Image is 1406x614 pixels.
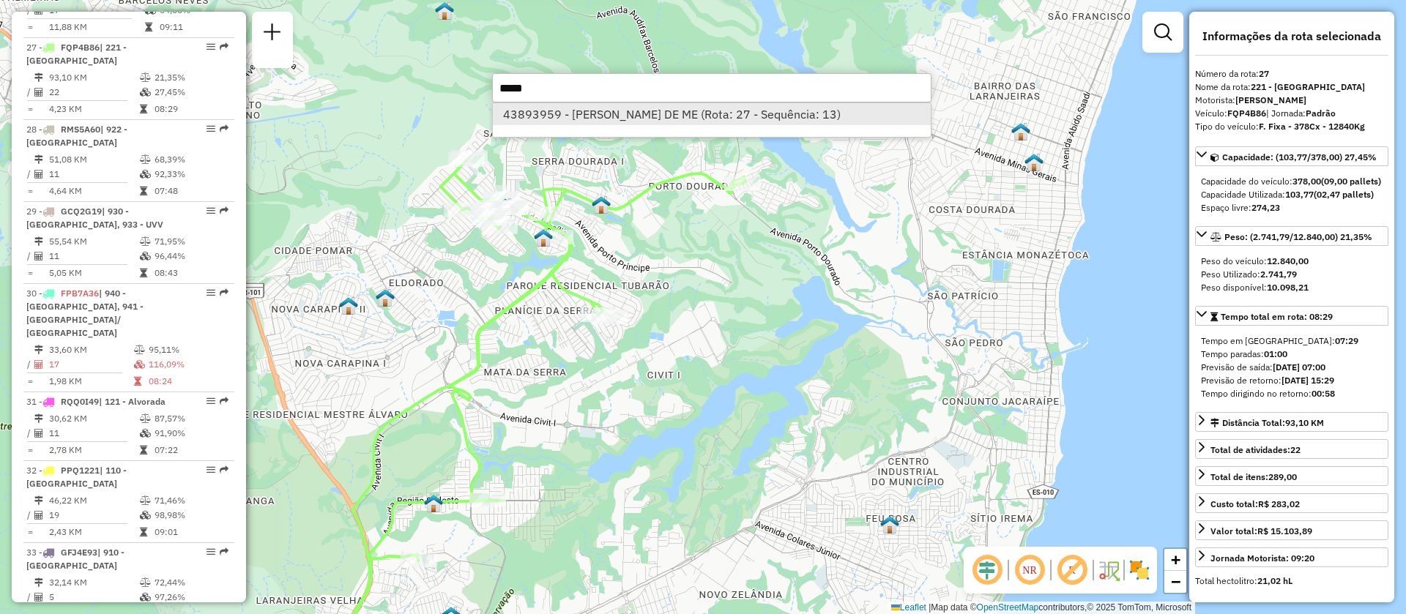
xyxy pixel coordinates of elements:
a: Custo total:R$ 283,02 [1195,493,1388,513]
div: Número da rota: [1195,67,1388,81]
span: Exibir rótulo [1054,553,1090,588]
span: RQQ0I49 [61,396,99,407]
td: 30,62 KM [48,411,139,426]
td: 19 [48,508,139,523]
td: 17 [48,357,133,372]
td: = [26,374,34,389]
ul: Option List [493,103,931,125]
td: / [26,590,34,604]
strong: 07:29 [1335,335,1358,346]
span: 33 - [26,547,124,571]
i: Distância Total [34,578,43,587]
i: Distância Total [34,73,43,82]
span: FQP4B86 [61,42,100,53]
div: Distância Total: [1210,416,1324,430]
strong: 378,00 [1292,176,1321,187]
i: % de utilização da cubagem [140,252,151,261]
div: Capacidade Utilizada: [1201,188,1383,201]
td: = [26,266,34,280]
td: 87,57% [154,411,228,426]
span: 30 - [26,288,144,338]
td: 2,78 KM [48,443,139,457]
a: Distância Total:93,10 KM [1195,412,1388,432]
a: Leaflet [891,602,926,613]
strong: [DATE] 15:29 [1282,375,1334,386]
i: Tempo total em rota [145,23,152,31]
div: Tipo do veículo: [1195,120,1388,133]
span: PPQ1221 [61,465,100,476]
img: Simulação- Parque Residencial [534,228,553,247]
em: Opções [207,288,215,297]
td: 32,14 KM [48,575,139,590]
em: Opções [207,397,215,405]
span: Total de atividades: [1210,444,1301,455]
td: 1,98 KM [48,374,133,389]
i: % de utilização do peso [140,73,151,82]
td: 09:01 [154,525,228,539]
em: Rota exportada [220,124,228,133]
i: Tempo total em rota [140,446,147,454]
span: Capacidade: (103,77/378,00) 27,45% [1222,151,1377,162]
i: Distância Total [34,237,43,246]
em: Rota exportada [220,288,228,297]
div: Map data © contributors,© 2025 TomTom, Microsoft [888,602,1195,614]
td: 71,46% [154,493,228,508]
td: / [26,85,34,100]
a: Zoom in [1164,549,1186,571]
td: / [26,167,34,181]
td: 27,45% [154,85,228,100]
span: 32 - [26,465,127,489]
td: 68,39% [154,152,228,167]
span: GFJ4E93 [61,547,97,558]
img: Exibir/Ocultar setores [1128,558,1151,582]
i: Tempo total em rota [134,377,141,386]
strong: R$ 15.103,89 [1257,525,1312,536]
em: Opções [207,206,215,215]
td: 92,33% [154,167,228,181]
span: RMS5A60 [61,124,100,135]
td: = [26,184,34,198]
strong: F. Fixa - 378Cx - 12840Kg [1259,121,1365,132]
strong: 103,77 [1285,189,1314,200]
a: Nova sessão e pesquisa [258,18,287,50]
td: 11 [48,426,139,441]
img: Simulação- Praia da baleia [880,515,899,534]
span: 27 - [26,42,127,66]
td: 4,64 KM [48,184,139,198]
td: 07:22 [154,443,228,457]
div: Tempo dirigindo no retorno: [1201,387,1383,400]
div: Peso disponível: [1201,281,1383,294]
td: = [26,102,34,116]
span: Ocultar deslocamento [970,553,1005,588]
i: Total de Atividades [34,170,43,179]
a: Valor total:R$ 15.103,89 [1195,520,1388,540]
td: 5,05 KM [48,266,139,280]
td: = [26,20,34,34]
div: Espaço livre: [1201,201,1383,214]
td: 2,43 KM [48,525,139,539]
td: 11,88 KM [48,20,144,34]
span: + [1171,550,1180,569]
em: Opções [207,465,215,474]
td: = [26,525,34,539]
em: Rota exportada [220,465,228,474]
div: Veículo: [1195,107,1388,120]
span: | 940 - [GEOGRAPHIC_DATA], 941 - [GEOGRAPHIC_DATA]/ [GEOGRAPHIC_DATA] [26,288,144,338]
div: Motorista: [1195,94,1388,107]
i: % de utilização da cubagem [140,593,151,602]
strong: FQP4B86 [1227,108,1266,119]
a: Jornada Motorista: 09:20 [1195,547,1388,567]
i: Tempo total em rota [140,528,147,536]
i: Total de Atividades [34,88,43,97]
i: Tempo total em rota [140,187,147,195]
a: Total de itens:289,00 [1195,466,1388,486]
i: Total de Atividades [34,429,43,438]
div: Total hectolitro: [1195,574,1388,588]
i: Total de Atividades [34,593,43,602]
span: 29 - [26,206,163,230]
div: Capacidade do veículo: [1201,175,1383,188]
strong: 21,02 hL [1257,575,1292,586]
img: Simulação UDC light- Serra Dourada [435,1,454,20]
div: Custo total: [1210,498,1300,511]
strong: 00:58 [1312,388,1335,399]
